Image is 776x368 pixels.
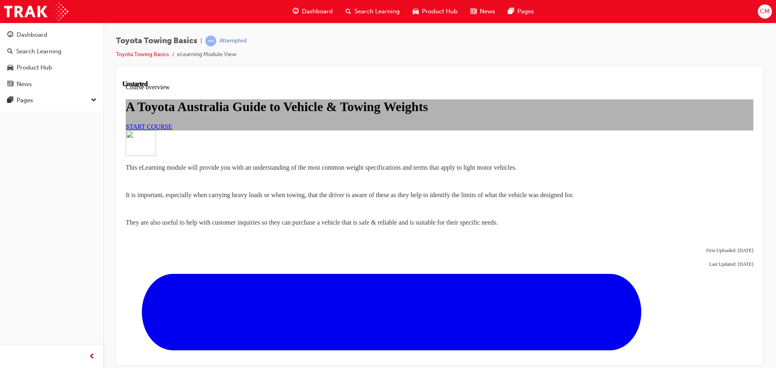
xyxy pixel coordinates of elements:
span: prev-icon [89,352,95,362]
div: Search Learning [16,47,61,56]
h1: A Toyota Australia Guide to Vehicle & Towing Weights [3,19,631,34]
span: This eLearning module will provide you with an understanding of the most common weight specificat... [3,84,394,90]
div: Dashboard [17,30,47,40]
a: news-iconNews [464,3,502,20]
a: News [3,77,100,92]
span: car-icon [7,64,13,71]
a: guage-iconDashboard [286,3,339,20]
span: pages-icon [508,6,514,17]
div: News [17,80,32,89]
button: CM [758,4,772,19]
span: news-icon [470,6,477,17]
a: Toyota Towing Basics [116,51,169,58]
span: search-icon [346,6,351,17]
a: search-iconSearch Learning [339,3,406,20]
span: guage-icon [7,32,13,39]
span: pages-icon [7,97,13,104]
a: Dashboard [3,27,100,42]
span: learningRecordVerb_ATTEMPT-icon [205,36,216,46]
span: They are also useful to help with customer inquiries so they can purchase a vehicle that is safe ... [3,139,375,145]
span: car-icon [413,6,419,17]
img: Trak [4,2,68,21]
button: DashboardSearch LearningProduct HubNews [3,26,100,93]
div: Attempted [219,37,247,45]
span: Dashboard [302,7,333,16]
span: Search Learning [354,7,400,16]
span: Product Hub [422,7,458,16]
a: Product Hub [3,60,100,75]
a: START COURSE [3,43,50,50]
span: down-icon [91,95,97,106]
li: eLearning Module View [177,50,236,59]
div: Pages [17,96,33,105]
span: Course overview [3,3,47,10]
a: Search Learning [3,44,100,59]
button: Pages [3,93,100,108]
span: search-icon [7,48,13,55]
span: | [200,36,202,46]
span: First Uploaded: [DATE] [584,167,631,173]
span: News [480,7,495,16]
span: Last Updated: [DATE] [587,181,631,187]
div: Product Hub [17,63,52,72]
span: news-icon [7,81,13,88]
span: It is important, especially when carrying heavy loads or when towing, that the driver is aware of... [3,111,451,118]
span: Pages [517,7,534,16]
span: guage-icon [293,6,299,17]
a: car-iconProduct Hub [406,3,464,20]
a: pages-iconPages [502,3,540,20]
span: CM [760,7,770,16]
span: Toyota Towing Basics [116,36,197,46]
